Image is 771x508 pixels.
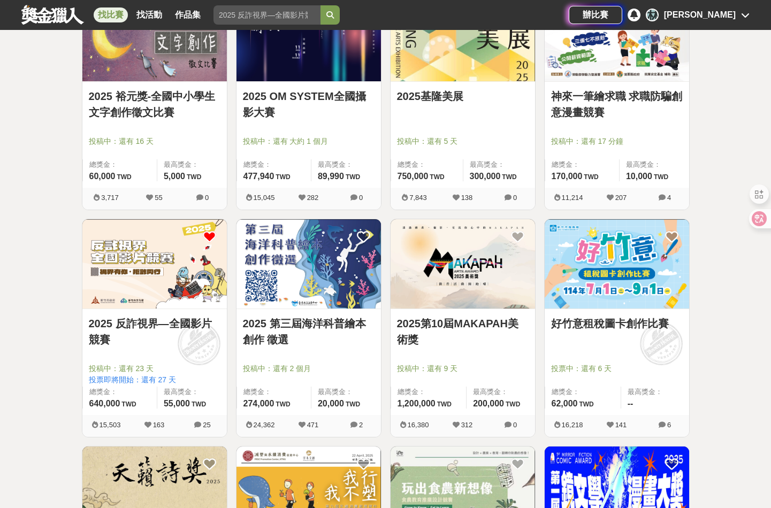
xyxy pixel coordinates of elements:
[164,159,220,170] span: 最高獎金：
[359,194,363,202] span: 0
[89,374,220,386] span: 投票即將開始：還有 27 天
[513,194,517,202] span: 0
[100,421,121,429] span: 15,503
[397,315,529,348] a: 2025第10屆MAKAPAH美術獎
[187,173,201,181] span: TWD
[164,172,185,181] span: 5,000
[473,399,504,408] span: 200,000
[552,387,614,397] span: 總獎金：
[551,136,683,147] span: 投稿中：還有 17 分鐘
[579,401,593,408] span: TWD
[628,387,683,397] span: 最高獎金：
[243,315,375,348] a: 2025 第三屆海洋科普繪本創作 徵選
[164,399,190,408] span: 55,000
[398,399,436,408] span: 1,200,000
[89,315,220,348] a: 2025 反詐視界—全國影片競賽
[398,387,460,397] span: 總獎金：
[318,399,344,408] span: 20,000
[89,387,150,397] span: 總獎金：
[243,363,375,374] span: 投稿中：還有 2 個月
[276,401,290,408] span: TWD
[101,194,119,202] span: 3,717
[667,194,671,202] span: 4
[513,421,517,429] span: 0
[584,173,598,181] span: TWD
[82,219,227,309] img: Cover Image
[430,173,444,181] span: TWD
[628,399,633,408] span: --
[243,399,274,408] span: 274,000
[318,159,375,170] span: 最高獎金：
[171,7,205,22] a: 作品集
[626,172,652,181] span: 10,000
[409,194,427,202] span: 7,843
[506,401,520,408] span: TWD
[562,421,583,429] span: 16,218
[667,421,671,429] span: 6
[552,399,578,408] span: 62,000
[89,159,150,170] span: 總獎金：
[153,421,165,429] span: 163
[318,172,344,181] span: 89,990
[213,5,320,25] input: 2025 反詐視界—全國影片競賽
[203,421,210,429] span: 25
[89,363,220,374] span: 投稿中：還有 23 天
[461,421,473,429] span: 312
[437,401,452,408] span: TWD
[254,421,275,429] span: 24,362
[473,387,528,397] span: 最高獎金：
[346,173,360,181] span: TWD
[408,421,429,429] span: 16,380
[552,159,613,170] span: 總獎金：
[615,421,627,429] span: 141
[192,401,206,408] span: TWD
[664,9,736,21] div: [PERSON_NAME]
[391,219,535,309] a: Cover Image
[552,172,583,181] span: 170,000
[121,401,136,408] span: TWD
[164,387,220,397] span: 最高獎金：
[89,172,116,181] span: 60,000
[569,6,622,24] a: 辦比賽
[155,194,162,202] span: 55
[243,387,304,397] span: 總獎金：
[243,136,375,147] span: 投稿中：還有 大約 1 個月
[562,194,583,202] span: 11,214
[398,172,429,181] span: 750,000
[626,159,683,170] span: 最高獎金：
[615,194,627,202] span: 207
[307,421,319,429] span: 471
[359,421,363,429] span: 2
[646,9,659,21] div: 林
[205,194,209,202] span: 0
[89,88,220,120] a: 2025 裕元獎-全國中小學生文字創作徵文比賽
[243,159,304,170] span: 總獎金：
[551,363,683,374] span: 投票中：還有 6 天
[243,88,375,120] a: 2025 OM SYSTEM全國攝影大賽
[397,136,529,147] span: 投稿中：還有 5 天
[397,363,529,374] span: 投稿中：還有 9 天
[551,315,683,332] a: 好竹意租稅圖卡創作比賽
[470,172,501,181] span: 300,000
[654,173,668,181] span: TWD
[89,136,220,147] span: 投稿中：還有 16 天
[276,173,290,181] span: TWD
[132,7,166,22] a: 找活動
[551,88,683,120] a: 神來一筆繪求職 求職防騙創意漫畫競賽
[346,401,360,408] span: TWD
[94,7,128,22] a: 找比賽
[243,172,274,181] span: 477,940
[236,219,381,309] img: Cover Image
[254,194,275,202] span: 15,045
[502,173,516,181] span: TWD
[89,399,120,408] span: 640,000
[398,159,456,170] span: 總獎金：
[545,219,689,309] img: Cover Image
[397,88,529,104] a: 2025基隆美展
[318,387,375,397] span: 最高獎金：
[117,173,131,181] span: TWD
